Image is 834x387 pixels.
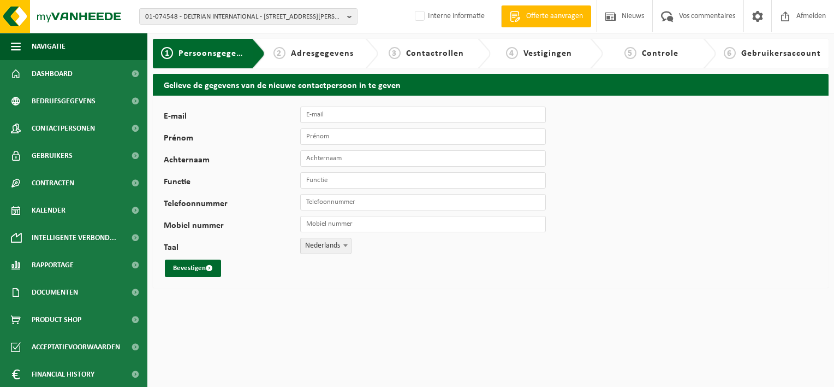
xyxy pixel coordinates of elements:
[164,112,300,123] label: E-mail
[32,197,65,224] span: Kalender
[32,60,73,87] span: Dashboard
[178,49,255,58] span: Persoonsgegevens
[164,200,300,210] label: Telefoonnummer
[173,265,206,272] font: Bevestigen
[164,156,300,167] label: Achternaam
[291,49,354,58] span: Adresgegevens
[32,224,116,251] span: Intelligente verbond...
[32,115,95,142] span: Contactpersonen
[300,128,546,145] input: Prénom
[139,8,358,25] button: 01-074548 - DELTRIAN INTERNATIONAL - [STREET_ADDRESS][PERSON_NAME]
[523,49,572,58] span: Vestigingen
[32,333,120,361] span: Acceptatievoorwaarden
[165,260,221,277] button: Bevestigen
[300,238,352,254] span: Nederlands
[523,11,586,22] span: Offerte aanvragen
[300,216,546,232] input: Mobiel nummer
[501,5,591,27] a: Offerte aanvragen
[624,47,636,59] span: 5
[164,178,300,189] label: Functie
[413,8,485,25] label: Interne informatie
[32,87,96,115] span: Bedrijfsgegevens
[164,221,300,232] label: Mobiel nummer
[273,47,285,59] span: 2
[32,142,73,169] span: Gebruikers
[406,49,464,58] span: Contactrollen
[32,33,65,60] span: Navigatie
[32,279,78,306] span: Documenten
[300,172,546,189] input: Functie
[145,9,343,25] span: 01-074548 - DELTRIAN INTERNATIONAL - [STREET_ADDRESS][PERSON_NAME]
[153,74,829,95] h2: Gelieve de gegevens van de nieuwe contactpersoon in te geven
[300,150,546,167] input: Achternaam
[724,47,736,59] span: 6
[300,107,546,123] input: E-mail
[32,251,74,279] span: Rapportage
[161,47,173,59] span: 1
[301,238,351,254] span: Nederlands
[642,49,678,58] span: Controle
[506,47,518,59] span: 4
[32,169,74,197] span: Contracten
[164,243,300,254] label: Taal
[300,194,546,210] input: Telefoonnummer
[741,49,821,58] span: Gebruikersaccount
[32,306,81,333] span: Product Shop
[164,134,300,145] label: Prénom
[389,47,401,59] span: 3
